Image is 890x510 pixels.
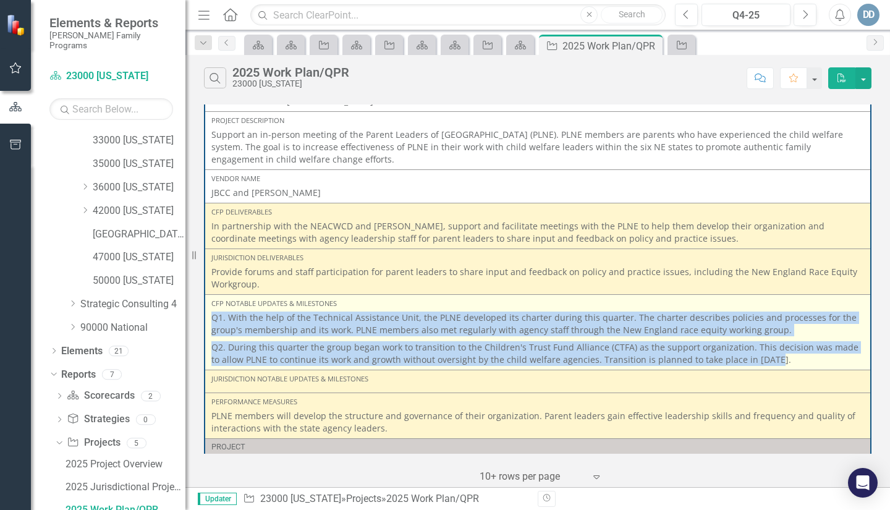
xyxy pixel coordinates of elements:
[706,8,786,23] div: Q4-25
[67,436,120,450] a: Projects
[136,414,156,425] div: 0
[127,438,146,448] div: 5
[80,297,185,312] a: Strategic Consulting 4
[93,134,185,148] a: 33000 [US_STATE]
[205,295,871,370] td: Double-Click to Edit
[49,30,173,51] small: [PERSON_NAME] Family Programs
[205,170,871,203] td: Double-Click to Edit
[205,439,871,470] td: Double-Click to Edit Right Click for Context Menu
[205,249,871,295] td: Double-Click to Edit
[93,227,185,242] a: [GEOGRAPHIC_DATA][US_STATE]
[857,4,879,26] button: DD
[211,253,864,263] div: Jurisdiction Deliverables
[211,374,864,384] div: Jurisdiction Notable Updates & Milestones
[848,468,878,498] div: Open Intercom Messenger
[61,368,96,382] a: Reports
[93,181,185,195] a: 36000 [US_STATE]
[232,79,349,88] div: 23000 [US_STATE]
[198,493,237,505] span: Updater
[205,112,871,170] td: Double-Click to Edit
[701,4,790,26] button: Q4-25
[93,157,185,171] a: 35000 [US_STATE]
[62,454,185,474] a: 2025 Project Overview
[243,492,528,506] div: » »
[562,38,659,54] div: 2025 Work Plan/QPR
[49,69,173,83] a: 23000 [US_STATE]
[211,174,864,184] div: Vendor Name
[62,477,185,497] a: 2025 Jurisdictional Projects Assessment
[211,410,864,435] p: PLNE members will develop the structure and governance of their organization. Parent leaders gain...
[67,412,129,427] a: Strategies
[66,459,185,470] div: 2025 Project Overview
[67,389,134,403] a: Scorecards
[601,6,663,23] button: Search
[205,203,871,249] td: Double-Click to Edit
[211,339,864,366] p: Q2. During this quarter the group began work to transition to the Children's Trust Fund Alliance ...
[141,391,161,401] div: 2
[250,4,666,26] input: Search ClearPoint...
[211,187,321,198] span: JBCC and [PERSON_NAME]
[66,482,185,493] div: 2025 Jurisdictional Projects Assessment
[211,397,864,407] div: Performance Measures
[93,250,185,265] a: 47000 [US_STATE]
[205,393,871,439] td: Double-Click to Edit
[93,204,185,218] a: 42000 [US_STATE]
[211,207,864,217] div: CFP Deliverables
[211,129,864,166] p: Support an in-person meeting of the Parent Leaders of [GEOGRAPHIC_DATA] (PLNE). PLNE members are ...
[232,66,349,79] div: 2025 Work Plan/QPR
[102,369,122,380] div: 7
[211,116,864,125] div: Project Description
[6,14,28,35] img: ClearPoint Strategy
[205,370,871,393] td: Double-Click to Edit
[49,15,173,30] span: Elements & Reports
[109,346,129,356] div: 21
[260,493,341,504] a: 23000 [US_STATE]
[211,312,864,339] p: Q1. With the help of the Technical Assistance Unit, the PLNE developed its charter during this qu...
[346,493,381,504] a: Projects
[211,266,864,291] p: Provide forums and staff participation for parent leaders to share input and feedback on policy a...
[386,493,479,504] div: 2025 Work Plan/QPR
[211,299,864,308] div: CFP Notable Updates & Milestones
[211,443,864,451] div: Project
[49,98,173,120] input: Search Below...
[211,220,864,245] p: In partnership with the NEACWCD and [PERSON_NAME], support and facilitate meetings with the PLNE ...
[61,344,103,359] a: Elements
[80,321,185,335] a: 90000 National
[93,274,185,288] a: 50000 [US_STATE]
[619,9,645,19] span: Search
